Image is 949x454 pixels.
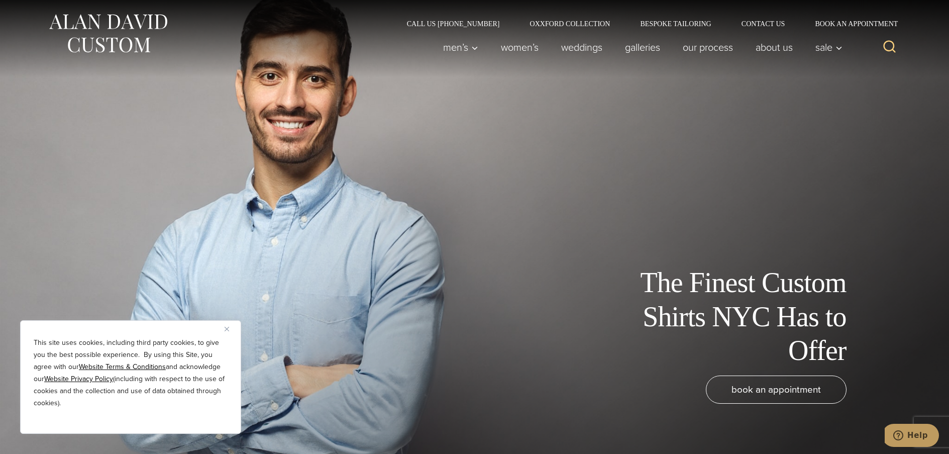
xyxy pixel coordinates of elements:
a: Contact Us [726,20,800,27]
p: This site uses cookies, including third party cookies, to give you the best possible experience. ... [34,337,228,409]
nav: Primary Navigation [432,37,848,57]
button: View Search Form [878,35,902,59]
button: Men’s sub menu toggle [432,37,489,57]
span: book an appointment [731,382,821,397]
iframe: Opens a widget where you can chat to one of our agents [885,424,939,449]
nav: Secondary Navigation [392,20,902,27]
a: About Us [744,37,804,57]
a: Galleries [613,37,671,57]
a: Website Privacy Policy [44,374,113,384]
img: Alan David Custom [48,11,168,56]
a: Oxxford Collection [514,20,625,27]
a: Bespoke Tailoring [625,20,726,27]
button: Sale sub menu toggle [804,37,848,57]
a: Women’s [489,37,550,57]
a: Call Us [PHONE_NUMBER] [392,20,515,27]
a: Book an Appointment [800,20,901,27]
button: Close [225,323,237,335]
a: weddings [550,37,613,57]
h1: The Finest Custom Shirts NYC Has to Offer [620,266,847,368]
img: Close [225,327,229,331]
a: Website Terms & Conditions [79,361,166,372]
a: book an appointment [706,376,847,404]
a: Our Process [671,37,744,57]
